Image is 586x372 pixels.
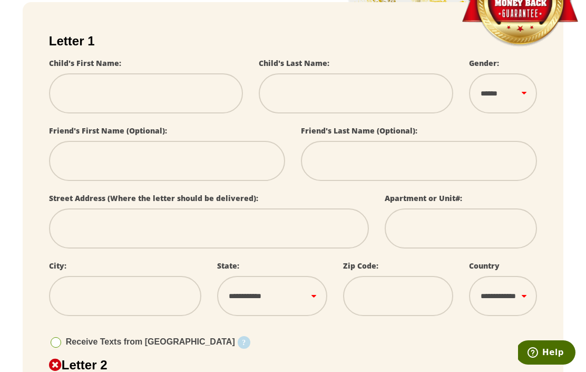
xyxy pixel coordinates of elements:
iframe: Opens a widget where you can find more information [518,340,575,367]
label: Zip Code: [343,261,378,271]
label: Friend's First Name (Optional): [49,126,167,136]
label: Country [469,261,500,271]
h2: Letter 1 [49,34,537,49]
label: Friend's Last Name (Optional): [301,126,417,136]
label: Child's First Name: [49,58,121,68]
label: Gender: [469,58,499,68]
label: City: [49,261,66,271]
label: Apartment or Unit#: [385,193,462,203]
label: Child's Last Name: [259,58,329,68]
label: State: [217,261,239,271]
label: Street Address (Where the letter should be delivered): [49,193,258,203]
span: Receive Texts from [GEOGRAPHIC_DATA] [66,337,235,346]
